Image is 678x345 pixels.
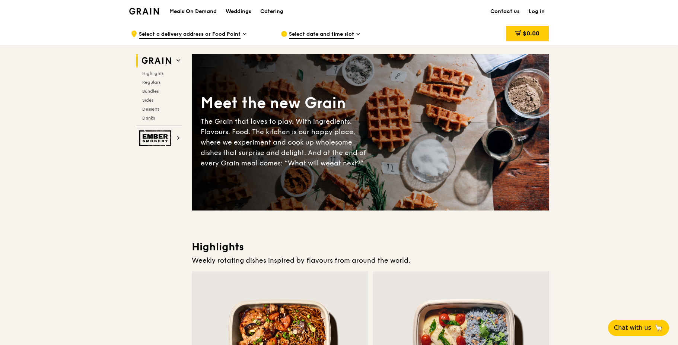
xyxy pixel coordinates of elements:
span: $0.00 [523,30,539,37]
span: Highlights [142,71,163,76]
span: Chat with us [614,323,651,332]
div: Weekly rotating dishes inspired by flavours from around the world. [192,255,549,266]
img: Grain [129,8,159,15]
span: eat next?” [330,159,363,167]
span: Regulars [142,80,160,85]
a: Weddings [221,0,256,23]
h1: Meals On Demand [169,8,217,15]
span: Bundles [142,89,159,94]
a: Contact us [486,0,524,23]
button: Chat with us🦙 [608,320,669,336]
a: Log in [524,0,549,23]
span: Drinks [142,115,155,121]
span: Select date and time slot [289,31,354,39]
div: Meet the new Grain [201,93,370,113]
div: Catering [260,0,283,23]
span: Select a delivery address or Food Point [139,31,241,39]
div: The Grain that loves to play. With ingredients. Flavours. Food. The kitchen is our happy place, w... [201,116,370,168]
img: Grain web logo [139,54,174,67]
h3: Highlights [192,240,549,254]
div: Weddings [226,0,251,23]
a: Catering [256,0,288,23]
span: Sides [142,98,153,103]
span: 🦙 [654,323,663,332]
img: Ember Smokery web logo [139,130,174,146]
span: Desserts [142,107,159,112]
